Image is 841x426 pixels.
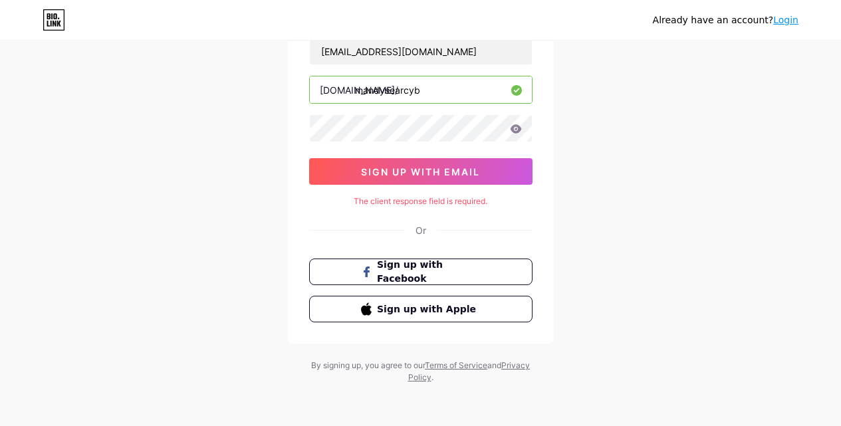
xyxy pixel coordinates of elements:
span: sign up with email [361,166,480,177]
a: Terms of Service [425,360,487,370]
input: Email [310,38,532,64]
span: Sign up with Facebook [377,258,480,286]
span: Sign up with Apple [377,302,480,316]
div: Already have an account? [653,13,798,27]
button: Sign up with Apple [309,296,533,322]
div: Or [416,223,426,237]
button: Sign up with Facebook [309,259,533,285]
div: [DOMAIN_NAME]/ [320,83,398,97]
button: sign up with email [309,158,533,185]
div: The client response field is required. [309,195,533,207]
div: By signing up, you agree to our and . [308,360,534,383]
a: Login [773,15,798,25]
input: username [310,76,532,103]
